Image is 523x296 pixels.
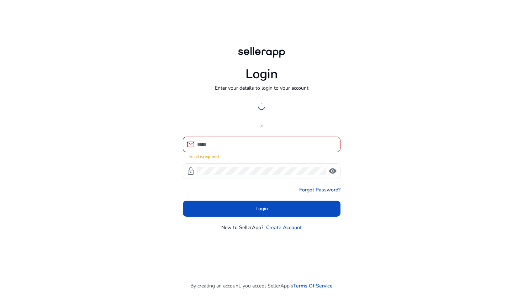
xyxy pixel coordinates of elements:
button: Login [183,201,340,217]
span: Login [255,205,268,212]
strong: required [203,154,219,159]
a: Create Account [266,224,302,231]
a: Forgot Password? [299,186,340,194]
span: lock [186,167,195,175]
p: or [183,122,340,129]
p: Enter your details to login to your account [215,84,308,92]
a: Terms Of Service [293,282,333,290]
mat-error: Email is [189,152,335,160]
p: New to SellerApp? [221,224,263,231]
span: mail [186,140,195,149]
span: visibility [328,167,337,175]
h1: Login [245,67,278,82]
